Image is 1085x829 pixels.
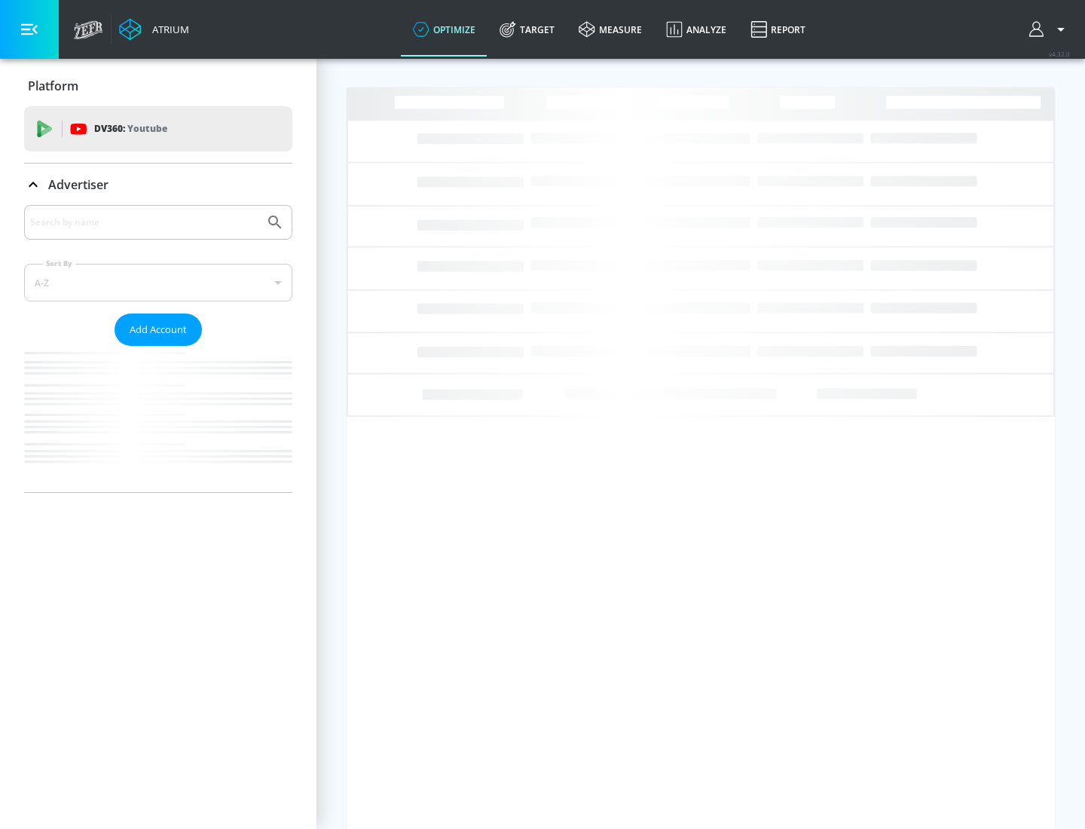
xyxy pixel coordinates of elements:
a: Analyze [654,2,738,57]
nav: list of Advertiser [24,346,292,492]
a: Report [738,2,818,57]
p: Youtube [127,121,167,136]
div: Advertiser [24,205,292,492]
div: A-Z [24,264,292,301]
div: Advertiser [24,164,292,206]
span: Add Account [130,321,187,338]
p: DV360: [94,121,167,137]
button: Add Account [115,314,202,346]
p: Platform [28,78,78,94]
div: Platform [24,65,292,107]
a: measure [567,2,654,57]
div: Atrium [146,23,189,36]
a: Atrium [119,18,189,41]
a: Target [487,2,567,57]
a: optimize [401,2,487,57]
span: v 4.32.0 [1049,50,1070,58]
label: Sort By [43,258,75,268]
input: Search by name [30,213,258,232]
div: DV360: Youtube [24,106,292,151]
p: Advertiser [48,176,108,193]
